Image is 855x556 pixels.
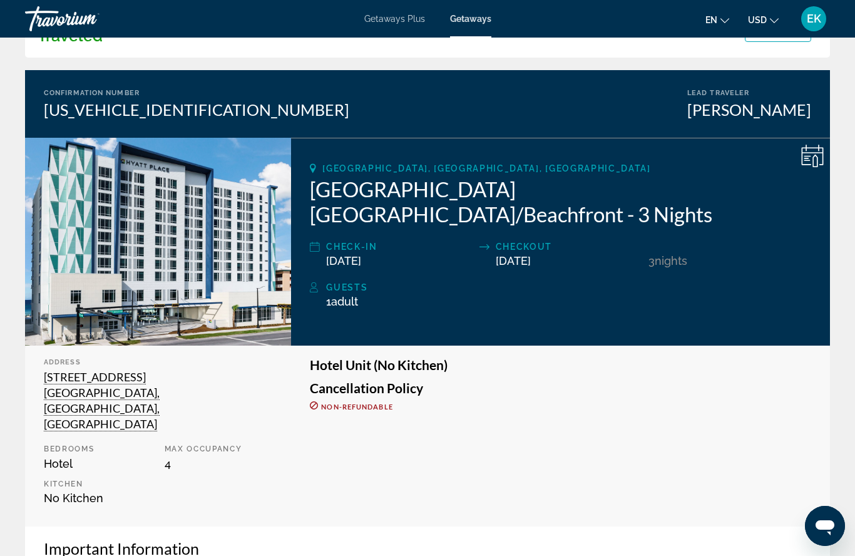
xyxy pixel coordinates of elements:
div: Check-In [326,239,473,254]
span: en [705,15,717,25]
a: Getaways [450,14,491,24]
div: Confirmation Number [44,89,349,97]
iframe: Button to launch messaging window [805,506,845,546]
span: EK [807,13,821,25]
span: [GEOGRAPHIC_DATA], [GEOGRAPHIC_DATA], [GEOGRAPHIC_DATA] [322,163,650,173]
span: Hotel [44,457,73,470]
span: Adult [331,295,358,308]
span: 3 [648,254,655,267]
span: [DATE] [326,254,361,267]
div: [PERSON_NAME] [687,100,811,119]
div: [US_VEHICLE_IDENTIFICATION_NUMBER] [44,100,349,119]
p: Kitchen [44,480,152,488]
div: Guests [326,280,811,295]
button: User Menu [797,6,830,32]
div: Lead Traveler [687,89,811,97]
button: Change language [705,11,729,29]
span: [DATE] [496,254,531,267]
button: Change currency [748,11,779,29]
button: Print [745,19,812,42]
span: 1 [326,295,358,308]
span: USD [748,15,767,25]
a: Travorium [25,3,150,35]
div: Address [44,358,272,366]
div: Checkout [496,239,642,254]
h2: [GEOGRAPHIC_DATA] [GEOGRAPHIC_DATA]/Beachfront - 3 Nights [310,177,811,227]
span: Nights [655,254,687,267]
span: Non-refundable [321,403,392,411]
p: Max Occupancy [165,445,273,453]
span: 4 [165,457,171,470]
p: Bedrooms [44,445,152,453]
span: No Kitchen [44,492,103,505]
h3: Cancellation Policy [310,381,811,395]
a: Getaways Plus [364,14,425,24]
h3: Hotel Unit (No Kitchen) [310,358,811,372]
